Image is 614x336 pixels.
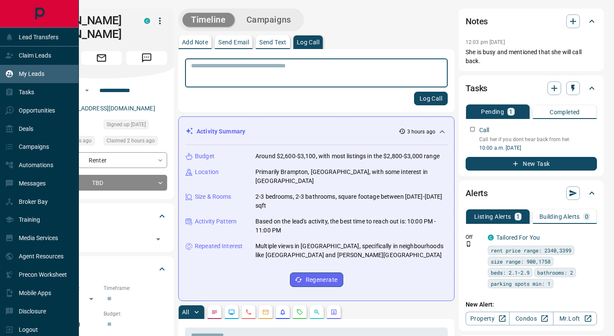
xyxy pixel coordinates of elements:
p: Log Call [297,39,319,45]
svg: Agent Actions [330,309,337,316]
a: Tailored For You [496,234,540,241]
p: Pending [481,109,504,115]
span: parking spots min: 1 [491,279,550,288]
p: Multiple views in [GEOGRAPHIC_DATA], specifically in neighbourhoods like [GEOGRAPHIC_DATA] and [P... [255,242,447,260]
a: [EMAIL_ADDRESS][DOMAIN_NAME] [59,105,155,112]
p: New Alert: [466,300,597,309]
p: She is busy and mentioned that she will call back. [466,48,597,66]
p: Repeated Interest [195,242,243,251]
h2: Notes [466,14,488,28]
span: Claimed 2 hours ago [107,136,155,145]
span: size range: 900,1758 [491,257,550,266]
button: New Task [466,157,597,171]
p: Call her if you dont hear back from her. [479,136,597,143]
p: 3 hours ago [407,128,435,136]
span: Email [81,51,122,65]
div: condos.ca [144,18,150,24]
div: Renter [36,152,167,168]
p: Based on the lead's activity, the best time to reach out is: 10:00 PM - 11:00 PM [255,217,447,235]
p: Location [195,168,219,177]
p: Send Email [218,39,249,45]
h2: Alerts [466,186,488,200]
p: 0 [585,214,588,220]
svg: Calls [245,309,252,316]
p: Send Text [259,39,287,45]
p: 2-3 bedrooms, 2-3 bathrooms, square footage between [DATE]-[DATE] sqft [255,192,447,210]
button: Open [152,233,164,245]
svg: Emails [262,309,269,316]
p: 1 [516,214,520,220]
p: Off [466,233,483,241]
svg: Opportunities [313,309,320,316]
h2: Tasks [466,81,487,95]
p: Budget [195,152,214,161]
h1: [PERSON_NAME] [PERSON_NAME] [36,14,131,41]
p: Activity Pattern [195,217,237,226]
p: Primarily Brampton, [GEOGRAPHIC_DATA], with some interest in [GEOGRAPHIC_DATA] [255,168,447,185]
p: Listing Alerts [474,214,511,220]
span: Message [126,51,167,65]
div: TBD [36,175,167,191]
p: Size & Rooms [195,192,232,201]
button: Regenerate [290,272,343,287]
p: Add Note [182,39,208,45]
p: 10:00 a.m. [DATE] [479,144,597,152]
svg: Requests [296,309,303,316]
div: Alerts [466,183,597,203]
div: Tue Jan 04 2022 [104,120,167,132]
div: condos.ca [488,235,494,240]
svg: Notes [211,309,218,316]
div: Notes [466,11,597,32]
p: All [182,309,189,315]
p: Call [479,126,489,135]
p: Completed [550,109,580,115]
span: beds: 2.1-2.9 [491,268,530,277]
p: Around $2,600-$3,100, with most listings in the $2,800-$3,000 range [255,152,440,161]
div: Tasks [466,78,597,98]
p: Building Alerts [539,214,580,220]
p: Timeframe: [104,284,167,292]
a: Property [466,312,510,325]
div: Activity Summary3 hours ago [185,124,447,139]
p: 1 [509,109,513,115]
button: Timeline [182,13,235,27]
p: Activity Summary [197,127,245,136]
button: Log Call [414,92,448,105]
svg: Lead Browsing Activity [228,309,235,316]
svg: Listing Alerts [279,309,286,316]
span: bathrooms: 2 [537,268,573,277]
svg: Push Notification Only [466,241,472,247]
div: Tags [36,206,167,226]
p: Budget: [104,310,167,318]
a: Mr.Loft [553,312,597,325]
button: Open [82,85,92,96]
div: Criteria [36,259,167,279]
span: rent price range: 2340,3399 [491,246,571,255]
div: Mon Sep 15 2025 [104,136,167,148]
span: Signed up [DATE] [107,120,146,129]
button: Campaigns [238,13,300,27]
p: 12:03 pm [DATE] [466,39,505,45]
a: Condos [509,312,553,325]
